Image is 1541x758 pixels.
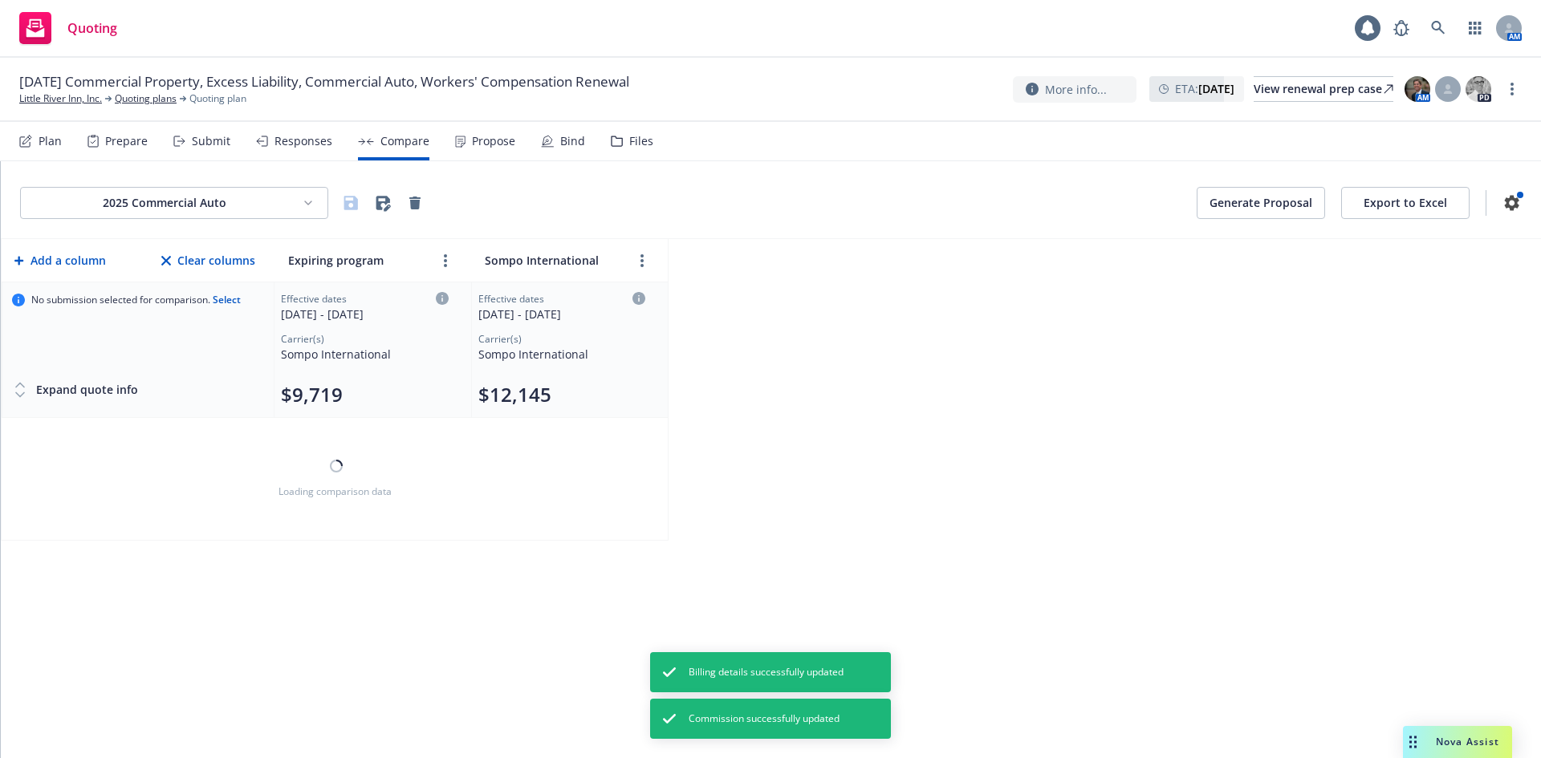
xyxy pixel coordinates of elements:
[1403,726,1512,758] button: Nova Assist
[281,332,449,346] div: Carrier(s)
[158,245,258,277] button: Clear columns
[1466,76,1491,102] img: photo
[689,711,840,726] span: Commission successfully updated
[689,665,844,679] span: Billing details successfully updated
[279,485,392,498] span: Loading comparison data
[13,6,124,51] a: Quoting
[478,382,551,407] button: $12,145
[281,382,343,407] button: $9,719
[1385,12,1417,44] a: Report a Bug
[478,292,645,306] div: Effective dates
[11,245,109,277] button: Add a column
[1436,735,1499,748] span: Nova Assist
[478,346,645,363] div: Sompo International
[19,91,102,106] a: Little River Inn, Inc.
[1198,81,1234,96] strong: [DATE]
[67,22,117,34] span: Quoting
[189,91,246,106] span: Quoting plan
[629,135,653,148] div: Files
[1013,76,1136,103] button: More info...
[1405,76,1430,102] img: photo
[1254,77,1393,101] div: View renewal prep case
[39,135,62,148] div: Plan
[380,135,429,148] div: Compare
[20,187,328,219] button: 2025 Commercial Auto
[478,332,645,346] div: Carrier(s)
[281,382,449,407] div: Total premium (click to edit billing info)
[632,251,652,270] a: more
[31,294,241,306] span: No submission selected for comparison.
[478,382,645,407] div: Total premium (click to edit billing info)
[34,195,295,211] div: 2025 Commercial Auto
[1254,76,1393,102] a: View renewal prep case
[436,251,455,270] a: more
[478,292,645,322] div: Click to edit column carrier quote details
[1045,81,1107,98] span: More info...
[281,292,449,306] div: Effective dates
[105,135,148,148] div: Prepare
[1422,12,1454,44] a: Search
[478,306,645,322] div: [DATE] - [DATE]
[281,346,449,363] div: Sompo International
[1502,79,1522,99] a: more
[1197,187,1325,219] button: Generate Proposal
[1341,187,1470,219] button: Export to Excel
[1459,12,1491,44] a: Switch app
[192,135,230,148] div: Submit
[274,135,332,148] div: Responses
[19,72,629,91] span: [DATE] Commercial Property, Excess Liability, Commercial Auto, Workers' Compensation Renewal
[115,91,177,106] a: Quoting plans
[1175,80,1234,97] span: ETA :
[281,306,449,322] div: [DATE] - [DATE]
[481,249,626,272] input: Sompo International
[12,374,138,406] button: Expand quote info
[560,135,585,148] div: Bind
[1403,726,1423,758] div: Drag to move
[284,249,429,272] input: Expiring program
[472,135,515,148] div: Propose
